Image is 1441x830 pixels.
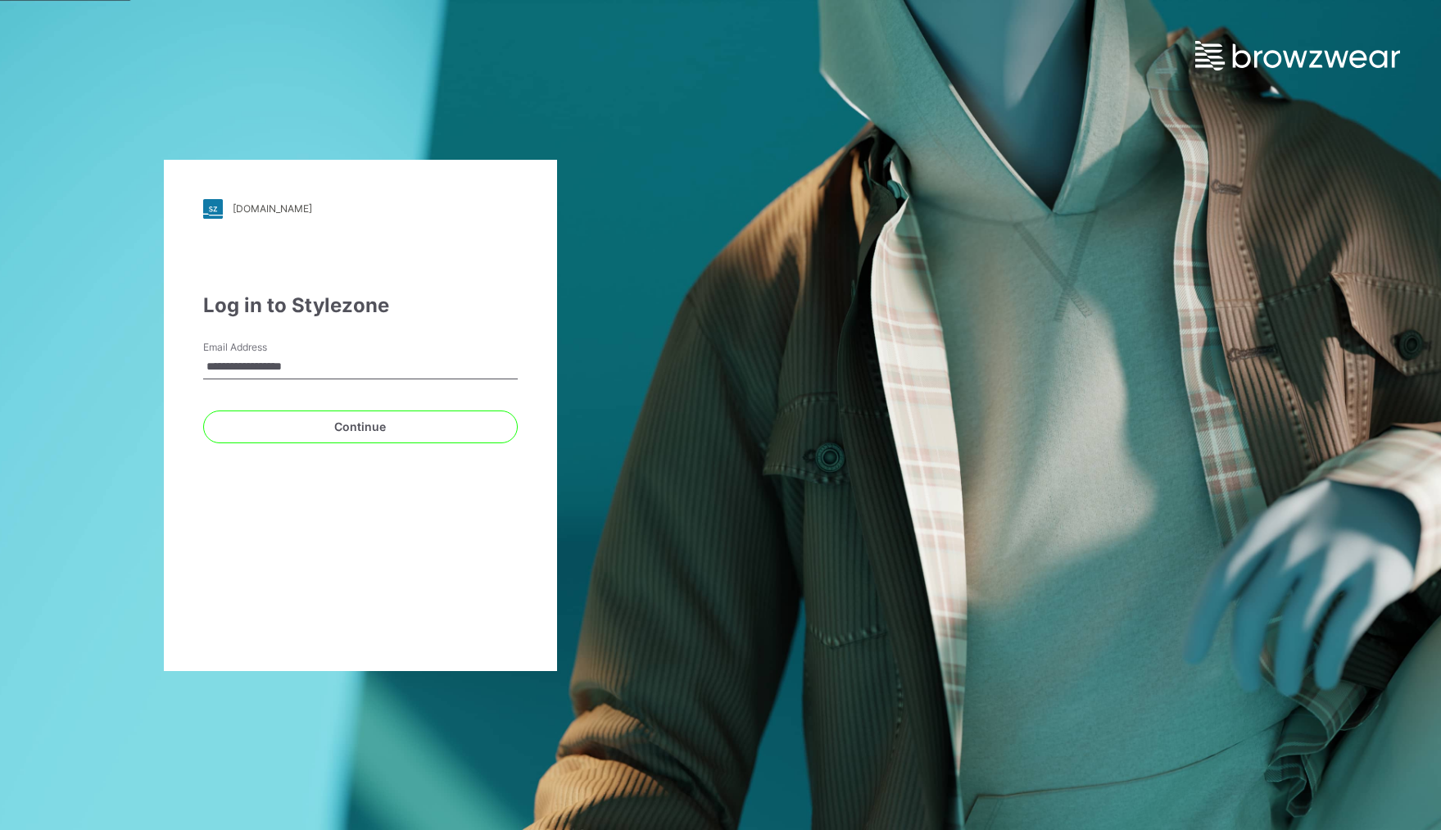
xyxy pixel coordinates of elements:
[233,202,312,215] div: [DOMAIN_NAME]
[203,291,518,320] div: Log in to Stylezone
[203,199,223,219] img: stylezone-logo.562084cfcfab977791bfbf7441f1a819.svg
[1195,41,1400,70] img: browzwear-logo.e42bd6dac1945053ebaf764b6aa21510.svg
[203,410,518,443] button: Continue
[203,340,318,355] label: Email Address
[203,199,518,219] a: [DOMAIN_NAME]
